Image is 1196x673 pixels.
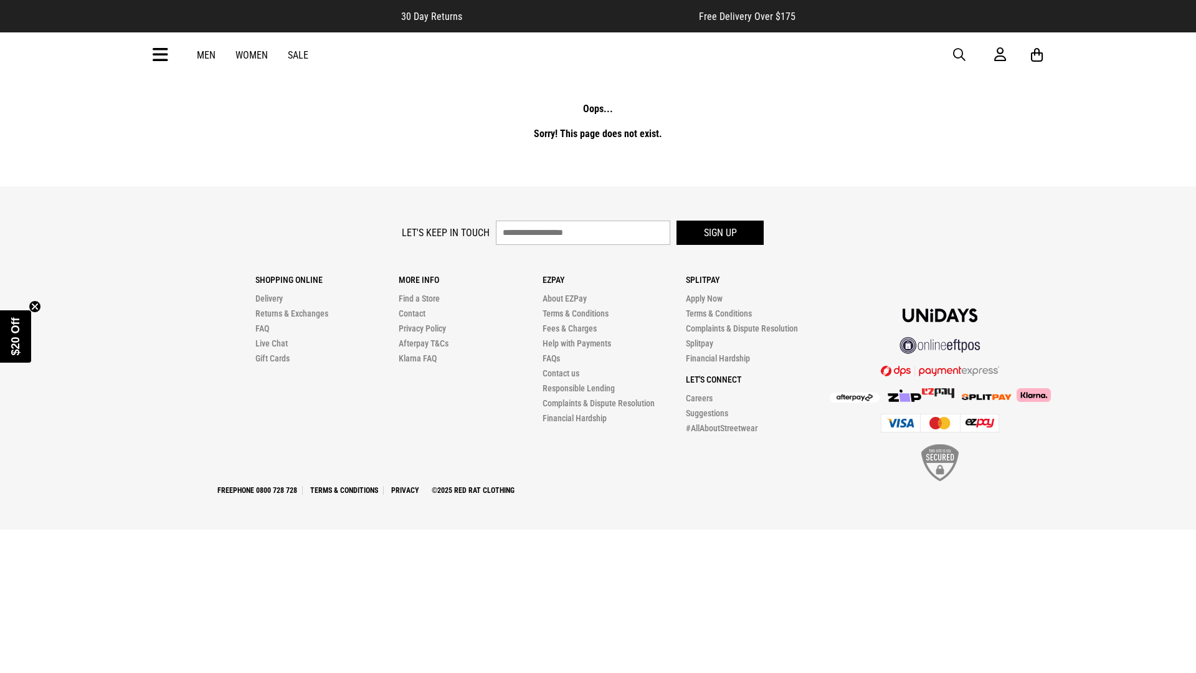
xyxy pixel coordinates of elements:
a: Klarna FAQ [399,353,437,363]
a: Financial Hardship [543,413,607,423]
a: Responsible Lending [543,383,615,393]
img: Splitpay [922,388,954,398]
a: Returns & Exchanges [255,308,328,318]
img: Cards [881,414,999,432]
a: Gift Cards [255,353,290,363]
a: Complaints & Dispute Resolution [543,398,655,408]
span: Free Delivery Over $175 [699,11,795,22]
a: Women [235,49,268,61]
p: Splitpay [686,275,829,285]
a: Help with Payments [543,338,611,348]
img: Unidays [903,308,977,322]
img: Redrat logo [558,45,640,64]
button: Close teaser [29,300,41,313]
a: Men [197,49,216,61]
a: FAQs [543,353,560,363]
img: online eftpos [899,337,980,354]
a: Apply Now [686,294,723,303]
img: SSL [921,444,959,481]
a: Complaints & Dispute Resolution [686,323,798,333]
p: Shopping Online [255,275,399,285]
a: Sale [288,49,308,61]
a: Financial Hardship [686,353,750,363]
a: Live Chat [255,338,288,348]
a: Contact [399,308,425,318]
p: Let's Connect [686,375,829,384]
a: Terms & Conditions [543,308,609,318]
a: Privacy [386,486,424,495]
button: Sign up [676,221,764,245]
a: Afterpay T&Cs [399,338,448,348]
a: Suggestions [686,408,728,418]
a: Splitpay [686,338,713,348]
a: Terms & Conditions [305,486,384,495]
a: FAQ [255,323,269,333]
a: Freephone 0800 728 728 [212,486,303,495]
a: About EZPay [543,294,587,303]
strong: Sorry! This page does not exist. [534,128,662,140]
img: DPS [881,365,999,376]
img: Zip [887,389,922,402]
iframe: Customer reviews powered by Trustpilot [487,10,674,22]
p: More Info [399,275,542,285]
img: Splitpay [962,394,1012,400]
strong: Oops... [583,103,613,115]
a: Terms & Conditions [686,308,752,318]
a: ©2025 Red Rat Clothing [427,486,520,495]
a: Contact us [543,368,579,378]
label: Let's keep in touch [402,227,490,239]
a: Careers [686,393,713,403]
span: $20 Off [9,317,22,355]
a: Delivery [255,294,283,303]
a: Find a Store [399,294,440,303]
a: Privacy Policy [399,323,446,333]
p: Ezpay [543,275,686,285]
img: Afterpay [830,393,880,403]
img: Klarna [1012,388,1051,402]
a: #AllAboutStreetwear [686,423,757,433]
span: 30 Day Returns [401,11,462,22]
a: Fees & Charges [543,323,597,333]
